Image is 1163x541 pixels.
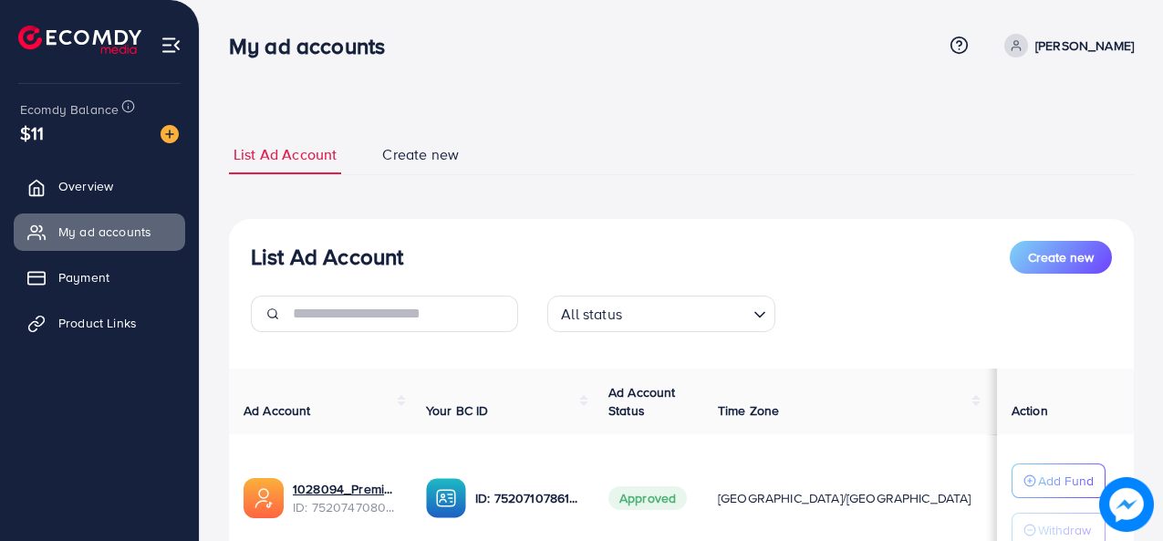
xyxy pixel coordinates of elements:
[244,478,284,518] img: ic-ads-acc.e4c84228.svg
[161,125,179,143] img: image
[161,35,182,56] img: menu
[293,498,397,516] span: ID: 7520747080223358977
[14,168,185,204] a: Overview
[557,301,626,328] span: All status
[997,34,1134,57] a: [PERSON_NAME]
[1035,35,1134,57] p: [PERSON_NAME]
[20,120,44,146] span: $11
[475,487,579,509] p: ID: 7520710786193489938
[1028,248,1094,266] span: Create new
[58,223,151,241] span: My ad accounts
[718,401,779,420] span: Time Zone
[293,480,397,498] a: 1028094_Premium Firdos Fabrics_1751060404003
[608,383,676,420] span: Ad Account Status
[426,401,489,420] span: Your BC ID
[1099,477,1154,532] img: image
[20,100,119,119] span: Ecomdy Balance
[1012,401,1048,420] span: Action
[1038,470,1094,492] p: Add Fund
[229,33,400,59] h3: My ad accounts
[1010,241,1112,274] button: Create new
[1038,519,1091,541] p: Withdraw
[293,480,397,517] div: <span class='underline'>1028094_Premium Firdos Fabrics_1751060404003</span></br>7520747080223358977
[244,401,311,420] span: Ad Account
[1012,463,1106,498] button: Add Fund
[426,478,466,518] img: ic-ba-acc.ded83a64.svg
[718,489,971,507] span: [GEOGRAPHIC_DATA]/[GEOGRAPHIC_DATA]
[58,177,113,195] span: Overview
[58,314,137,332] span: Product Links
[382,144,459,165] span: Create new
[18,26,141,54] img: logo
[14,213,185,250] a: My ad accounts
[547,296,775,332] div: Search for option
[14,305,185,341] a: Product Links
[14,259,185,296] a: Payment
[628,297,746,328] input: Search for option
[58,268,109,286] span: Payment
[251,244,403,270] h3: List Ad Account
[608,486,687,510] span: Approved
[234,144,337,165] span: List Ad Account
